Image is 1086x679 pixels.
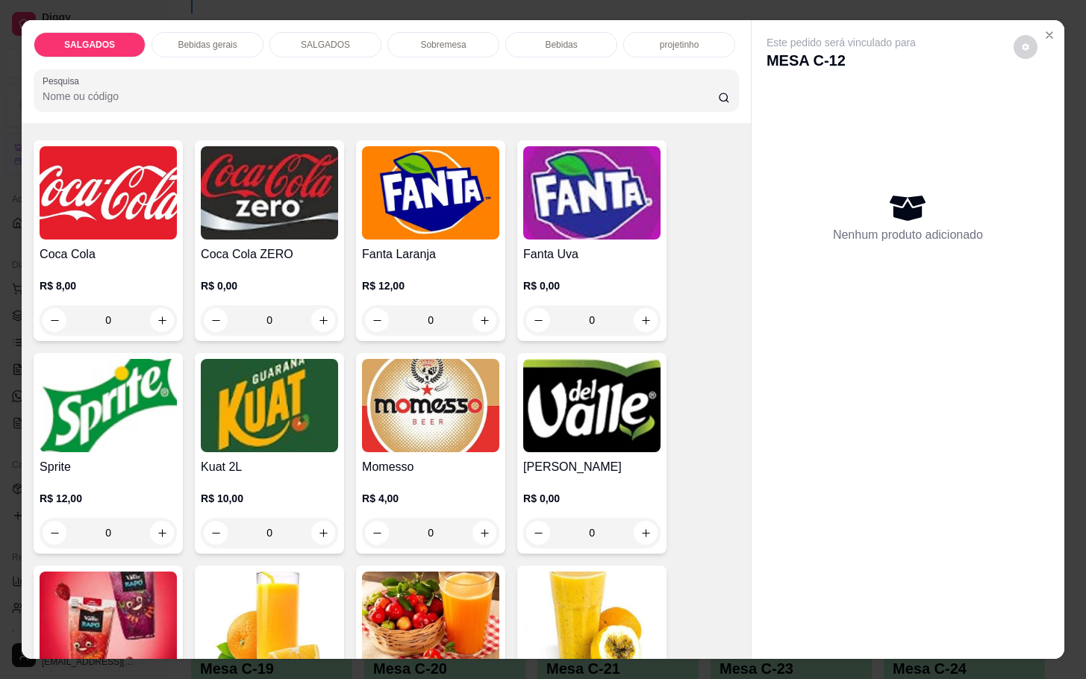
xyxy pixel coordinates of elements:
[767,35,916,50] p: Este pedido será vinculado para
[523,491,661,506] p: R$ 0,00
[40,278,177,293] p: R$ 8,00
[311,521,335,545] button: increase-product-quantity
[362,245,499,263] h4: Fanta Laranja
[40,458,177,476] h4: Sprite
[43,75,84,87] label: Pesquisa
[362,359,499,452] img: product-image
[420,39,466,51] p: Sobremesa
[40,572,177,665] img: product-image
[362,278,499,293] p: R$ 12,00
[523,278,661,293] p: R$ 0,00
[178,39,237,51] p: Bebidas gerais
[767,50,916,71] p: MESA C-12
[545,39,577,51] p: Bebidas
[201,278,338,293] p: R$ 0,00
[660,39,699,51] p: projetinho
[362,572,499,665] img: product-image
[301,39,350,51] p: SALGADOS
[201,359,338,452] img: product-image
[201,146,338,240] img: product-image
[523,458,661,476] h4: [PERSON_NAME]
[40,491,177,506] p: R$ 12,00
[204,521,228,545] button: decrease-product-quantity
[201,458,338,476] h4: Kuat 2L
[362,491,499,506] p: R$ 4,00
[1037,23,1061,47] button: Close
[201,572,338,665] img: product-image
[201,245,338,263] h4: Coca Cola ZERO
[362,458,499,476] h4: Momesso
[1014,35,1037,59] button: decrease-product-quantity
[833,226,983,244] p: Nenhum produto adicionado
[523,245,661,263] h4: Fanta Uva
[64,39,115,51] p: SALGADOS
[43,89,718,104] input: Pesquisa
[40,245,177,263] h4: Coca Cola
[523,359,661,452] img: product-image
[40,146,177,240] img: product-image
[523,146,661,240] img: product-image
[201,491,338,506] p: R$ 10,00
[362,146,499,240] img: product-image
[523,572,661,665] img: product-image
[40,359,177,452] img: product-image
